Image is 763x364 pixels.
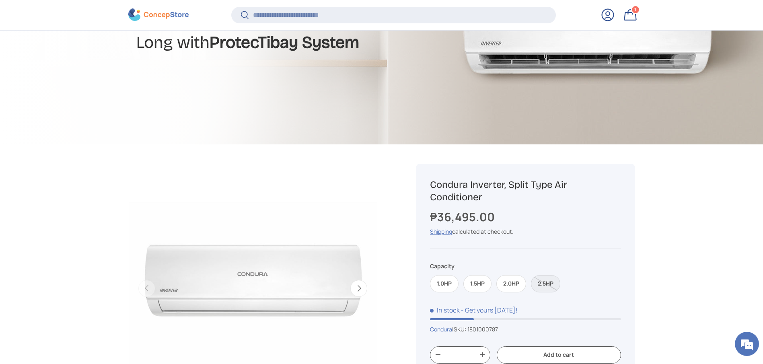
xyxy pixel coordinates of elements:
h1: Condura Inverter, Split Type Air Conditioner [430,179,621,204]
button: Add to cart [497,346,621,364]
strong: ₱36,495.00 [430,209,497,225]
strong: ProtecTibay System [210,32,359,52]
span: SKU: [454,325,466,333]
a: Condura [430,325,452,333]
legend: Capacity [430,262,455,270]
label: Sold out [531,275,560,292]
span: | [452,325,498,333]
span: 1801000787 [467,325,498,333]
h2: Superior Technology that Lasts Long with [136,10,445,53]
span: In stock [430,306,460,315]
div: calculated at checkout. [430,227,621,236]
img: ConcepStore [128,9,189,21]
a: Shipping [430,228,452,235]
p: - Get yours [DATE]! [461,306,518,315]
span: 1 [634,7,636,13]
